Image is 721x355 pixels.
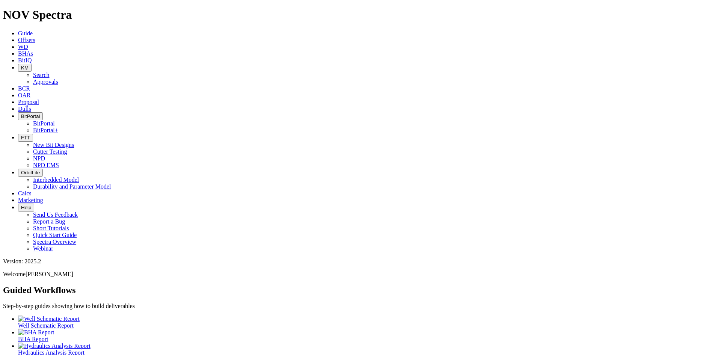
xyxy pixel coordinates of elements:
span: BitPortal [21,113,40,119]
span: BHA Report [18,336,48,342]
a: OAR [18,92,31,98]
a: Cutter Testing [33,148,67,155]
a: BitPortal+ [33,127,58,133]
div: Version: 2025.2 [3,258,718,265]
a: NPD EMS [33,162,59,168]
a: Guide [18,30,33,36]
a: Webinar [33,245,53,252]
h1: NOV Spectra [3,8,718,22]
a: Calcs [18,190,32,196]
img: BHA Report [18,329,54,336]
button: Help [18,204,34,211]
p: Welcome [3,271,718,278]
img: Hydraulics Analysis Report [18,343,91,349]
img: Well Schematic Report [18,316,80,322]
a: Short Tutorials [33,225,69,231]
a: Spectra Overview [33,239,76,245]
a: Dulls [18,106,31,112]
a: Search [33,72,50,78]
a: Offsets [18,37,35,43]
a: Approvals [33,79,58,85]
a: Well Schematic Report Well Schematic Report [18,316,718,329]
a: New Bit Designs [33,142,74,148]
a: Durability and Parameter Model [33,183,111,190]
span: [PERSON_NAME] [26,271,73,277]
a: BHAs [18,50,33,57]
a: BCR [18,85,30,92]
button: OrbitLite [18,169,43,177]
button: KM [18,64,32,72]
button: FTT [18,134,33,142]
a: Marketing [18,197,43,203]
a: Send Us Feedback [33,211,78,218]
a: BHA Report BHA Report [18,329,718,342]
h2: Guided Workflows [3,285,718,295]
span: KM [21,65,29,71]
a: Quick Start Guide [33,232,77,238]
a: NPD [33,155,45,162]
button: BitPortal [18,112,43,120]
a: BitPortal [33,120,55,127]
p: Step-by-step guides showing how to build deliverables [3,303,718,310]
a: Interbedded Model [33,177,79,183]
span: Help [21,205,31,210]
span: OrbitLite [21,170,40,175]
a: WD [18,44,28,50]
a: Report a Bug [33,218,65,225]
span: FTT [21,135,30,140]
a: BitIQ [18,57,32,63]
a: Proposal [18,99,39,105]
span: Well Schematic Report [18,322,74,329]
